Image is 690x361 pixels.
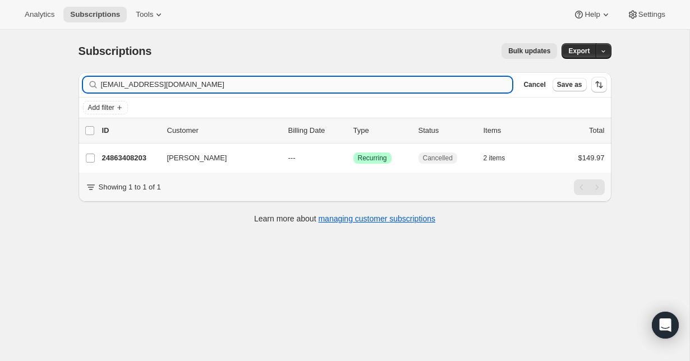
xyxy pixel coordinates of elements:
div: IDCustomerBilling DateTypeStatusItemsTotal [102,125,605,136]
button: Export [562,43,596,59]
button: Settings [620,7,672,22]
span: Subscriptions [79,45,152,57]
span: Settings [638,10,665,19]
p: ID [102,125,158,136]
span: Add filter [88,103,114,112]
button: 2 items [484,150,518,166]
span: Tools [136,10,153,19]
button: Cancel [519,78,550,91]
button: Tools [129,7,171,22]
span: Subscriptions [70,10,120,19]
p: Billing Date [288,125,344,136]
span: Help [585,10,600,19]
button: Add filter [83,101,128,114]
input: Filter subscribers [101,77,513,92]
p: Customer [167,125,279,136]
span: Cancelled [423,154,453,163]
p: 24863408203 [102,152,158,164]
button: Help [567,7,618,22]
button: Sort the results [591,77,607,92]
span: 2 items [484,154,505,163]
span: Export [568,47,590,55]
div: Items [484,125,540,136]
p: Learn more about [254,213,435,224]
p: Status [418,125,475,136]
div: 24863408203[PERSON_NAME]---SuccessRecurringCancelled2 items$149.97 [102,150,605,166]
span: Bulk updates [508,47,550,55]
button: Subscriptions [63,7,127,22]
button: [PERSON_NAME] [160,149,273,167]
span: Save as [557,80,582,89]
nav: Pagination [574,179,605,195]
p: Total [589,125,604,136]
span: [PERSON_NAME] [167,152,227,164]
div: Type [353,125,410,136]
button: Bulk updates [502,43,557,59]
a: managing customer subscriptions [318,214,435,223]
span: Analytics [25,10,54,19]
span: Cancel [523,80,545,89]
p: Showing 1 to 1 of 1 [99,182,161,193]
span: $149.97 [578,154,605,162]
button: Analytics [18,7,61,22]
button: Save as [553,78,587,91]
span: --- [288,154,296,162]
span: Recurring [358,154,387,163]
div: Open Intercom Messenger [652,312,679,339]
